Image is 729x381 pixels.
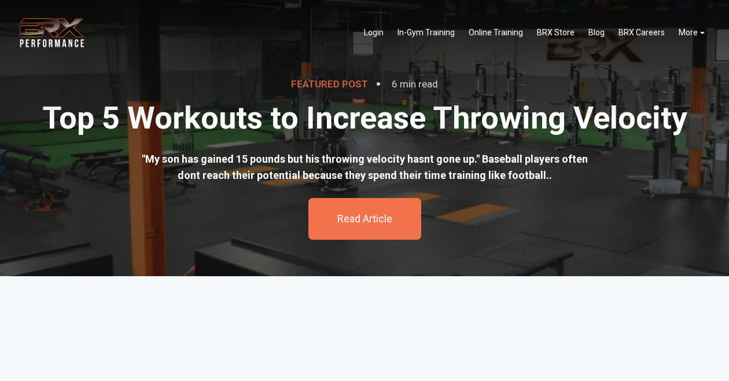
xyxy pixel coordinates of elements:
[337,213,392,225] a: Read Article
[530,21,581,45] a: BRX Store
[357,21,391,45] a: Login
[357,21,712,45] div: Navigation Menu
[391,21,462,45] a: In-Gym Training
[462,21,530,45] a: Online Training
[581,21,612,45] a: Blog
[142,153,588,181] span: "My son has gained 15 pounds but his throwing velocity hasnt gone up." Baseball players often don...
[672,21,712,45] a: More
[612,21,672,45] a: BRX Careers
[17,15,87,50] img: BRX Transparent Logo-2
